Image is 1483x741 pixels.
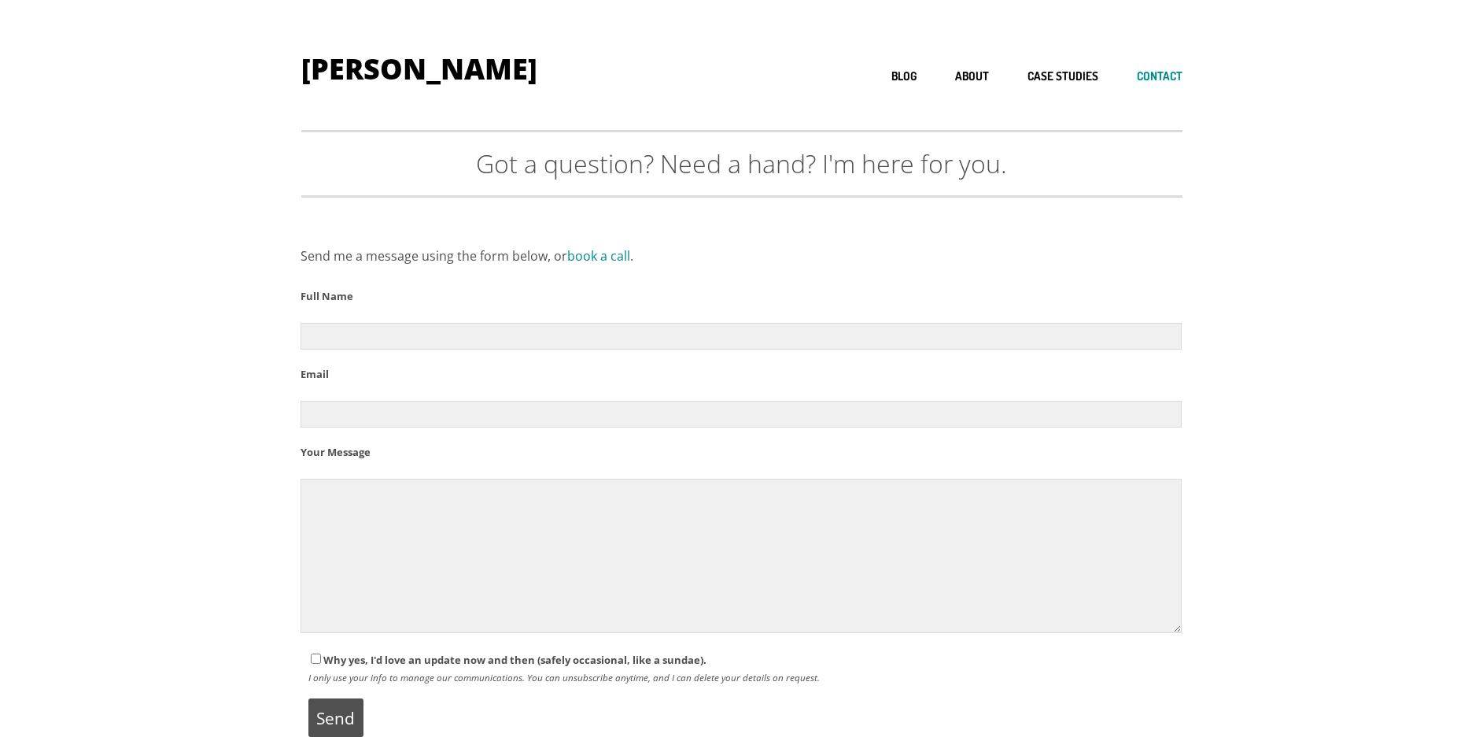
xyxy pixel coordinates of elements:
p: Got a question? Need a hand? I'm here for you. [301,148,1182,180]
i: I only use your info to manage our communications. You can unsubscribe anytime, and I can delete ... [308,671,820,684]
p: Email [301,365,1182,383]
h1: [PERSON_NAME] [301,55,537,83]
p: Your Message [301,443,1182,461]
p: Full Name [301,287,1182,306]
a: About [955,69,989,84]
a: book a call [567,247,630,265]
a: Contact [1137,69,1182,84]
span: Why yes, I'd love an update now and then (safely occasional, like a sundae). [321,653,706,667]
a: Blog [891,69,917,84]
p: Send me a message using the form below, or . [301,245,1182,268]
a: Case studies [1027,69,1098,84]
input: Send [308,698,363,737]
form: Contact form [301,287,1182,737]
